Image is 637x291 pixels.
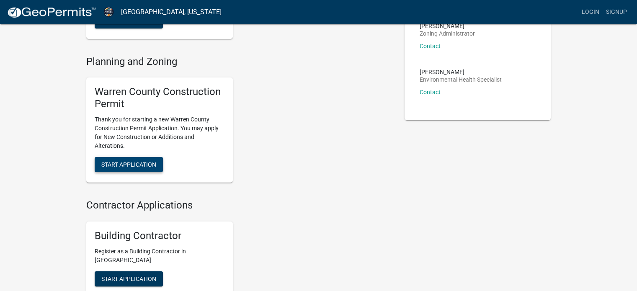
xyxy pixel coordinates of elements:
[420,89,441,95] a: Contact
[420,31,475,36] p: Zoning Administrator
[603,4,630,20] a: Signup
[95,86,224,110] h5: Warren County Construction Permit
[420,77,502,82] p: Environmental Health Specialist
[578,4,603,20] a: Login
[86,199,392,211] h4: Contractor Applications
[103,6,114,18] img: Warren County, Iowa
[101,275,156,282] span: Start Application
[101,161,156,167] span: Start Application
[95,271,163,286] button: Start Application
[95,13,163,28] button: Start Application
[95,230,224,242] h5: Building Contractor
[420,43,441,49] a: Contact
[95,157,163,172] button: Start Application
[121,5,222,19] a: [GEOGRAPHIC_DATA], [US_STATE]
[95,247,224,265] p: Register as a Building Contractor in [GEOGRAPHIC_DATA]
[420,23,475,29] p: [PERSON_NAME]
[86,56,392,68] h4: Planning and Zoning
[95,115,224,150] p: Thank you for starting a new Warren County Construction Permit Application. You may apply for New...
[420,69,502,75] p: [PERSON_NAME]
